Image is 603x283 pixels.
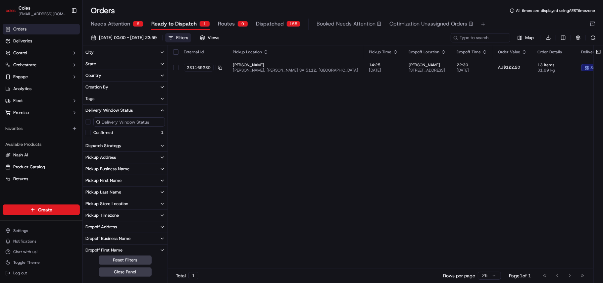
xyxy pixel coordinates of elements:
[133,21,143,27] div: 6
[13,62,36,68] span: Orchestrate
[19,5,30,11] span: Coles
[85,236,130,242] div: Dropoff Business Name
[56,97,61,102] div: 💻
[13,239,36,244] span: Notifications
[218,20,235,28] span: Routes
[53,94,109,106] a: 💻API Documentation
[237,21,248,27] div: 0
[85,143,122,149] div: Dispatch Strategy
[409,68,446,73] span: [STREET_ADDRESS]
[286,21,300,27] div: 155
[83,175,168,186] button: Pickup First Name
[83,152,168,163] button: Pickup Address
[509,272,531,279] div: Page 1 of 1
[85,178,122,184] div: Pickup First Name
[63,96,106,103] span: API Documentation
[256,20,284,28] span: Dispatched
[99,255,152,265] button: Reset Filters
[3,48,80,58] button: Control
[3,174,80,184] button: Returns
[525,35,534,41] span: Map
[537,62,571,68] span: 13 items
[443,272,475,279] p: Rows per page
[3,107,80,118] button: Promise
[3,95,80,106] button: Fleet
[47,112,80,118] a: Powered byPylon
[3,24,80,34] a: Orders
[513,34,538,42] button: Map
[88,33,160,42] button: [DATE] 00:00 - [DATE] 23:59
[17,43,119,50] input: Got a question? Start typing here...
[7,7,20,20] img: Nash
[85,107,133,113] div: Delivery Window Status
[3,162,80,172] button: Product Catalog
[588,33,598,42] button: Refresh
[85,73,101,79] div: Country
[23,64,109,70] div: Start new chat
[3,84,80,94] a: Analytics
[151,20,197,28] span: Ready to Dispatch
[537,68,571,73] span: 31.69 kg
[161,130,164,135] span: 1
[85,49,94,55] div: City
[5,164,77,170] a: Product Catalog
[13,176,28,182] span: Returns
[13,249,37,255] span: Chat with us!
[38,206,52,213] span: Create
[13,152,28,158] span: Nash AI
[389,20,467,28] span: Optimization Unassigned Orders
[85,212,119,218] div: Pickup Timezone
[83,187,168,198] button: Pickup Last Name
[199,21,210,27] div: 1
[23,70,84,76] div: We're available if you need us!
[85,189,121,195] div: Pickup Last Name
[7,97,12,102] div: 📗
[113,66,121,74] button: Start new chat
[208,35,219,41] span: Views
[13,260,40,265] span: Toggle Theme
[13,110,29,116] span: Promise
[85,154,116,160] div: Pickup Address
[233,68,358,73] span: [PERSON_NAME], [PERSON_NAME] SA 5112, [GEOGRAPHIC_DATA]
[188,272,198,279] div: 1
[3,139,80,150] div: Available Products
[85,247,123,253] div: Dropoff First Name
[85,201,128,207] div: Pickup Store Location
[93,130,113,135] button: Confirmed
[516,8,595,13] span: All times are displayed using AEST timezone
[3,258,80,267] button: Toggle Theme
[3,72,80,82] button: Engage
[165,33,191,42] button: Filters
[3,247,80,256] button: Chat with us!
[233,49,358,55] div: Pickup Location
[457,49,487,55] div: Dropoff Time
[197,33,222,42] button: Views
[13,86,31,92] span: Analytics
[451,33,510,42] input: Type to search
[83,233,168,244] button: Dropoff Business Name
[83,70,168,81] button: Country
[5,176,77,182] a: Returns
[7,27,121,37] p: Welcome 👋
[187,65,211,70] span: 231169280
[3,204,80,215] button: Create
[3,36,80,46] a: Deliveries
[13,74,28,80] span: Engage
[85,61,96,67] div: State
[85,84,108,90] div: Creation By
[3,237,80,246] button: Notifications
[13,96,51,103] span: Knowledge Base
[176,272,198,279] div: Total
[83,163,168,175] button: Pickup Business Name
[3,268,80,278] button: Log out
[13,26,26,32] span: Orders
[85,166,129,172] div: Pickup Business Name
[99,267,152,277] button: Close Panel
[99,35,157,41] span: [DATE] 00:00 - [DATE] 23:59
[19,11,66,17] button: [EMAIL_ADDRESS][DOMAIN_NAME]
[233,62,358,68] span: [PERSON_NAME]
[83,58,168,70] button: State
[13,164,45,170] span: Product Catalog
[3,3,69,19] button: ColesColes[EMAIL_ADDRESS][DOMAIN_NAME]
